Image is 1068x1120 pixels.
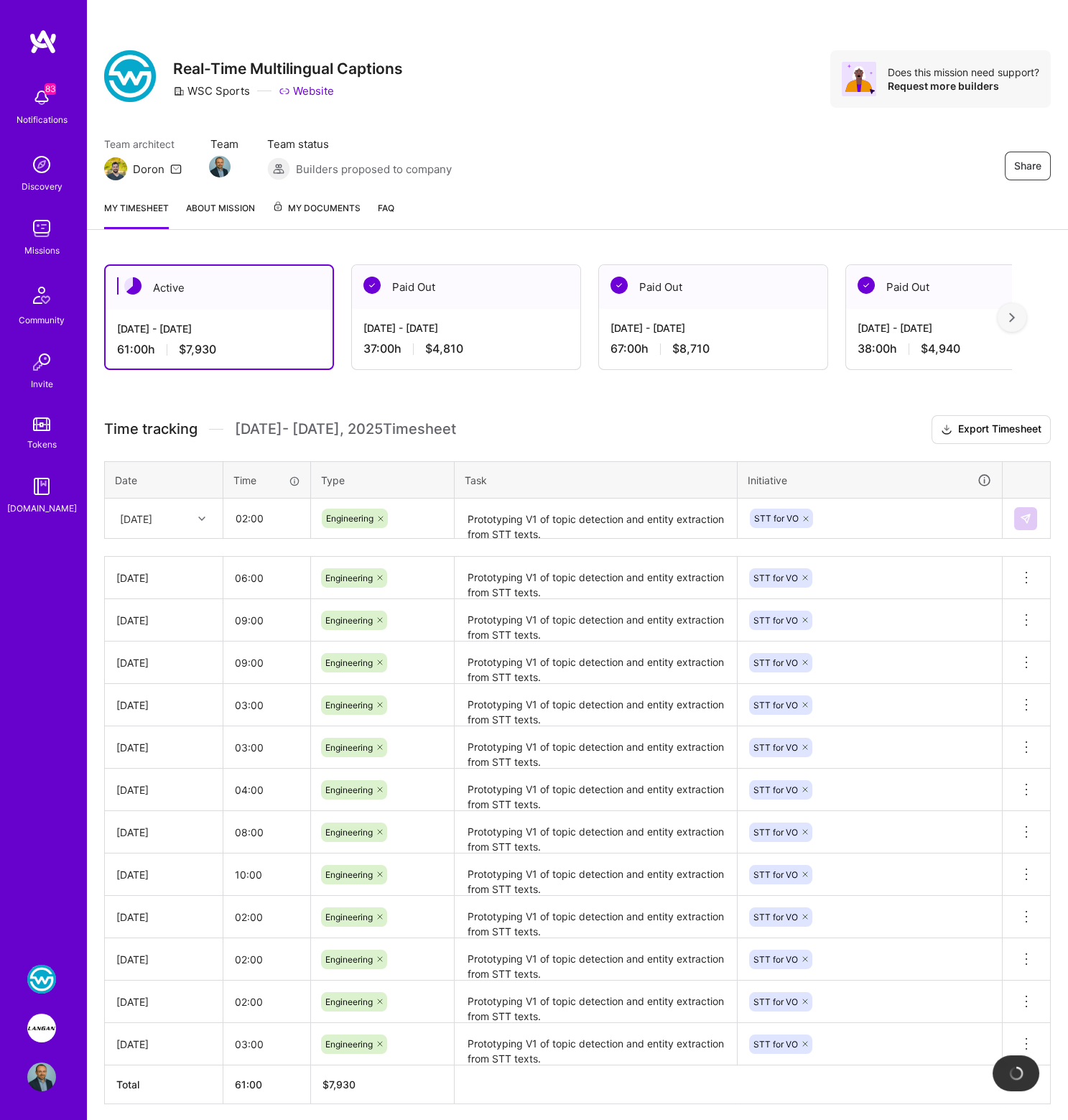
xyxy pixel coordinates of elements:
a: Team Member Avatar [210,154,229,179]
a: My Documents [272,200,361,229]
input: HH:MM [223,728,310,767]
a: User Avatar [24,1063,60,1091]
div: Doron [133,162,164,177]
div: Community [19,313,65,328]
img: User Avatar [27,1063,56,1091]
img: Paid Out [363,277,381,294]
div: WSC Sports [173,83,250,98]
i: icon Download [941,422,952,438]
span: STT for VO [753,869,798,880]
img: Team Architect [104,157,127,180]
span: Engineering [325,785,373,795]
h3: Real-Time Multilingual Captions [173,60,403,78]
span: STT for VO [753,912,798,922]
span: STT for VO [753,573,798,583]
textarea: Prototyping V1 of topic detection and entity extraction from STT texts. [456,855,735,894]
span: 83 [45,83,56,95]
span: STT for VO [753,742,798,753]
div: Paid Out [599,265,827,309]
div: [DATE] [116,740,211,755]
span: Engineering [325,700,373,711]
span: STT for VO [753,996,798,1007]
textarea: Prototyping V1 of topic detection and entity extraction from STT texts. [456,728,735,767]
span: STT for VO [753,700,798,711]
input: HH:MM [223,898,310,936]
div: [DATE] [116,570,211,586]
div: Tokens [27,437,57,452]
span: Engineering [325,912,373,922]
input: HH:MM [223,983,310,1021]
div: Initiative [748,472,992,489]
img: right [1009,313,1015,323]
th: Date [105,461,223,499]
textarea: Prototyping V1 of topic detection and entity extraction from STT texts. [456,601,735,640]
div: Invite [31,376,53,392]
div: [DATE] [116,867,211,882]
div: [DATE] [120,511,152,526]
img: bell [27,83,56,112]
a: Langan: AI-Copilot for Environmental Site Assessment [24,1014,60,1042]
span: [DATE] - [DATE] , 2025 Timesheet [235,420,456,438]
div: [DATE] [116,1037,211,1052]
th: Task [455,461,738,499]
th: 61:00 [223,1065,311,1104]
img: Langan: AI-Copilot for Environmental Site Assessment [27,1014,56,1042]
textarea: Prototyping V1 of topic detection and entity extraction from STT texts. [456,813,735,852]
span: Engineering [325,657,373,668]
span: STT for VO [753,785,798,795]
a: FAQ [378,200,394,229]
span: STT for VO [753,1039,798,1050]
span: STT for VO [753,827,798,838]
span: Engineering [325,1039,373,1050]
span: Engineering [325,954,373,965]
img: Avatar [842,62,876,96]
input: HH:MM [223,856,310,894]
button: Export Timesheet [932,415,1051,444]
input: HH:MM [223,1025,310,1063]
span: $7,930 [179,342,216,357]
div: 38:00 h [858,341,1063,356]
div: [DATE] - [DATE] [858,320,1063,335]
span: Time tracking [104,420,198,438]
img: guide book [27,472,56,501]
i: icon Mail [170,163,182,175]
input: HH:MM [223,559,310,597]
span: Engineering [326,513,373,524]
div: [DATE] [116,994,211,1009]
a: My timesheet [104,200,169,229]
div: 67:00 h [610,341,816,356]
div: Discovery [22,179,62,194]
img: Paid Out [610,277,628,294]
span: Engineering [325,573,373,583]
img: Invite [27,348,56,376]
img: tokens [33,417,50,431]
textarea: Prototyping V1 of topic detection and entity extraction from STT texts. [456,685,735,725]
th: Total [105,1065,223,1104]
div: [DATE] - [DATE] [117,321,321,336]
textarea: Prototyping V1 of topic detection and entity extraction from STT texts. [456,897,735,937]
div: Time [233,473,300,488]
span: STT for VO [753,615,798,626]
img: Builders proposed to company [267,157,290,180]
span: $4,810 [425,341,463,356]
input: HH:MM [223,771,310,809]
div: [DATE] - [DATE] [610,320,816,335]
i: icon CompanyGray [173,85,185,97]
a: About Mission [186,200,255,229]
img: Paid Out [858,277,875,294]
span: STT for VO [753,954,798,965]
div: [DATE] - [DATE] [363,320,569,335]
i: icon Chevron [198,515,205,522]
input: HH:MM [223,601,310,639]
img: discovery [27,150,56,179]
div: Does this mission need support? [888,65,1039,79]
textarea: Prototyping V1 of topic detection and entity extraction from STT texts. [456,558,735,598]
span: $4,940 [921,341,960,356]
textarea: Prototyping V1 of topic detection and entity extraction from STT texts. [456,940,735,979]
input: HH:MM [223,644,310,682]
textarea: Prototyping V1 of topic detection and entity extraction from STT texts. [456,982,735,1022]
div: [DATE] [116,825,211,840]
span: $ 7,930 [322,1078,356,1091]
div: [DATE] [116,698,211,713]
a: Website [279,83,334,98]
